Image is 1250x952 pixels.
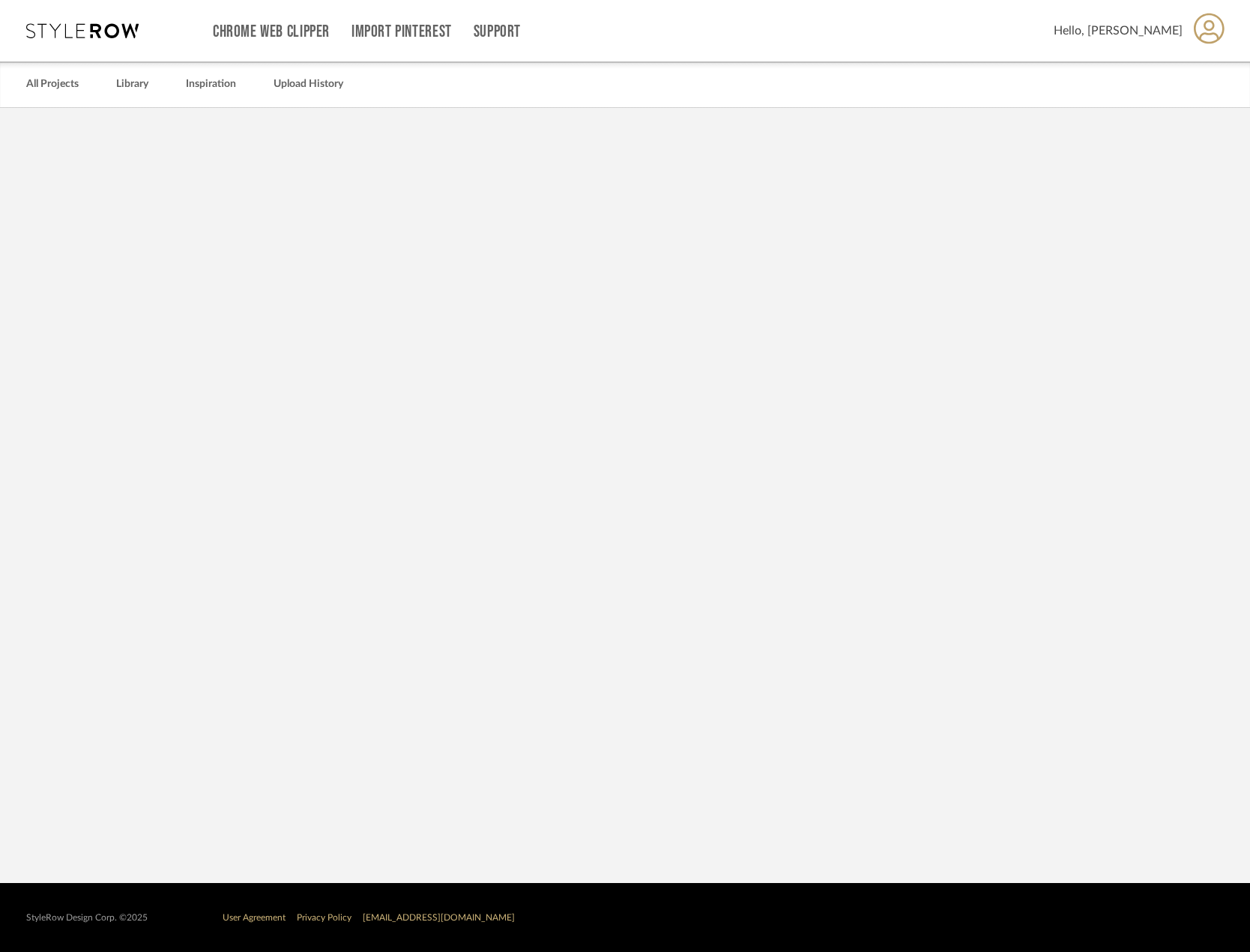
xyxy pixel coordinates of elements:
a: All Projects [26,74,79,94]
span: Hello, [PERSON_NAME] [1054,22,1183,40]
a: User Agreement [223,913,286,922]
a: Chrome Web Clipper [213,25,330,38]
a: Library [116,74,148,94]
a: Inspiration [186,74,236,94]
a: [EMAIL_ADDRESS][DOMAIN_NAME] [363,913,515,922]
a: Upload History [274,74,343,94]
a: Support [474,25,521,38]
a: Import Pinterest [351,25,452,38]
div: StyleRow Design Corp. ©2025 [26,912,148,924]
a: Privacy Policy [297,913,351,922]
